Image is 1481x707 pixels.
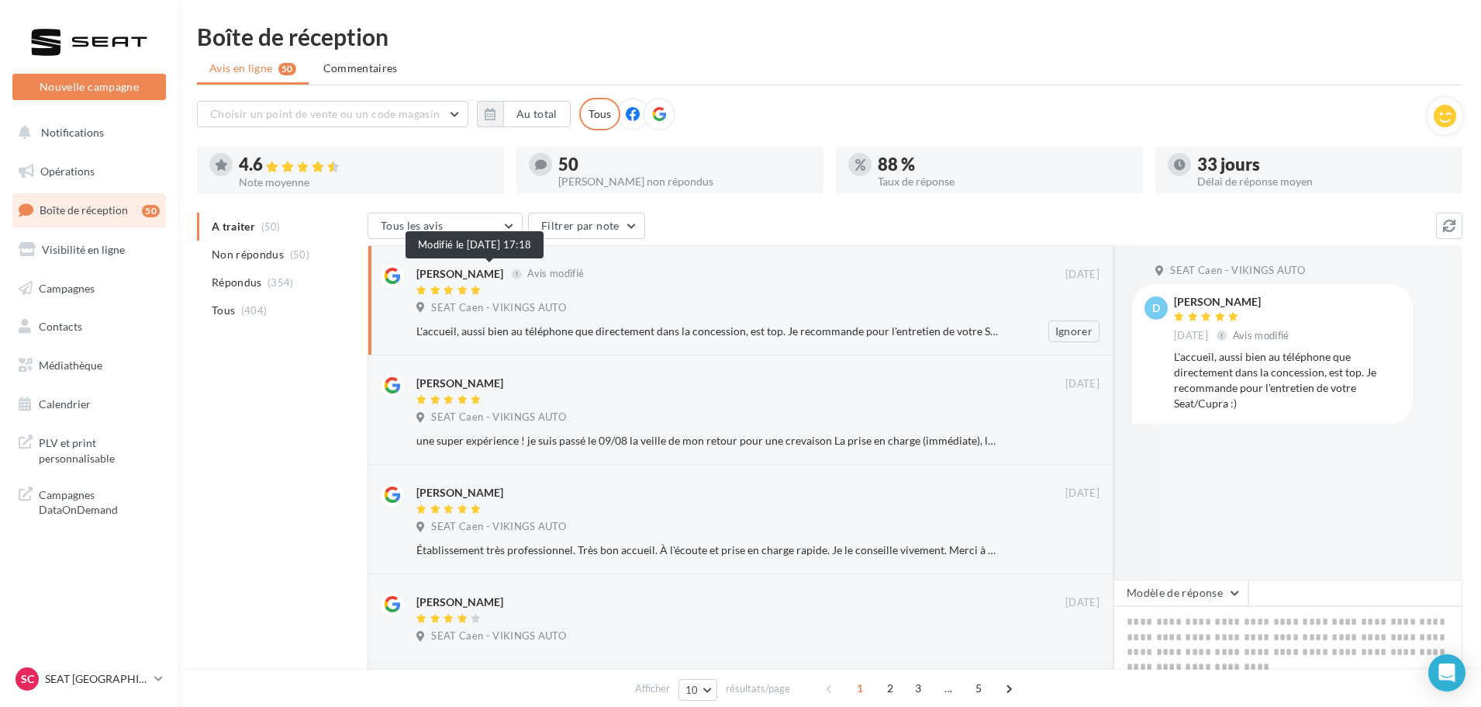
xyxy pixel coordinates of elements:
[1065,268,1100,282] span: [DATE]
[527,268,584,280] span: Avis modifié
[381,219,444,232] span: Tous les avis
[431,520,566,534] span: SEAT Caen - VIKINGS AUTO
[966,676,991,701] span: 5
[39,397,91,411] span: Calendrier
[9,478,169,524] a: Campagnes DataOnDemand
[678,679,718,701] button: 10
[878,176,1131,187] div: Taux de réponse
[1048,321,1100,342] button: Ignorer
[936,676,961,701] span: ...
[9,426,169,472] a: PLV et print personnalisable
[1065,487,1100,501] span: [DATE]
[416,594,503,610] div: [PERSON_NAME]
[477,101,571,127] button: Au total
[558,176,811,187] div: [PERSON_NAME] non répondus
[1113,580,1248,606] button: Modèle de réponse
[323,61,398,76] span: Commentaires
[726,681,790,696] span: résultats/page
[1174,329,1208,343] span: [DATE]
[42,243,125,256] span: Visibilité en ligne
[21,671,34,687] span: SC
[41,126,104,139] span: Notifications
[142,205,160,217] div: 50
[406,231,544,258] div: Modifié le [DATE] 17:18
[40,203,128,217] span: Boîte de réception
[416,266,503,282] div: [PERSON_NAME]
[9,272,169,305] a: Campagnes
[579,98,620,130] div: Tous
[39,484,160,518] span: Campagnes DataOnDemand
[9,310,169,343] a: Contacts
[1152,300,1160,316] span: D
[212,275,262,290] span: Répondus
[290,248,309,261] span: (50)
[1233,329,1289,341] span: Avis modifié
[239,177,492,188] div: Note moyenne
[906,676,930,701] span: 3
[416,376,503,391] div: [PERSON_NAME]
[197,101,468,127] button: Choisir un point de vente ou un code magasin
[212,303,235,318] span: Tous
[431,411,566,425] span: SEAT Caen - VIKINGS AUTO
[431,629,566,643] span: SEAT Caen - VIKINGS AUTO
[268,276,294,289] span: (354)
[416,542,999,558] div: Établissement très professionnel. Très bon accueil. À l'écoute et prise en charge rapide. Je le c...
[39,320,82,333] span: Contacts
[635,681,670,696] span: Afficher
[878,156,1131,173] div: 88 %
[1428,654,1465,691] div: Open Intercom Messenger
[431,301,566,315] span: SEAT Caen - VIKINGS AUTO
[685,684,699,696] span: 10
[368,213,523,239] button: Tous les avis
[9,116,163,149] button: Notifications
[416,324,999,339] div: L'accueil, aussi bien au téléphone que directement dans la concession, est top. Je recommande pou...
[1170,264,1305,278] span: SEAT Caen - VIKINGS AUTO
[241,304,268,317] span: (404)
[503,101,571,127] button: Au total
[40,165,95,178] span: Opérations
[1065,596,1100,610] span: [DATE]
[1197,156,1450,173] div: 33 jours
[212,247,284,262] span: Non répondus
[9,193,169,227] a: Boîte de réception50
[416,433,999,449] div: une super expérience ! je suis passé le 09/08 la veille de mon retour pour une crevaison La prise...
[197,25,1462,48] div: Boîte de réception
[528,213,645,239] button: Filtrer par note
[1197,176,1450,187] div: Délai de réponse moyen
[416,485,503,501] div: [PERSON_NAME]
[848,676,872,701] span: 1
[1174,296,1293,307] div: [PERSON_NAME]
[12,74,166,100] button: Nouvelle campagne
[39,432,160,466] span: PLV et print personnalisable
[558,156,811,173] div: 50
[878,676,903,701] span: 2
[1065,377,1100,391] span: [DATE]
[210,107,440,120] span: Choisir un point de vente ou un code magasin
[9,349,169,382] a: Médiathèque
[39,281,95,294] span: Campagnes
[9,388,169,421] a: Calendrier
[12,664,166,694] a: SC SEAT [GEOGRAPHIC_DATA]
[239,156,492,174] div: 4.6
[39,359,102,372] span: Médiathèque
[9,234,169,266] a: Visibilité en ligne
[9,155,169,188] a: Opérations
[45,671,148,687] p: SEAT [GEOGRAPHIC_DATA]
[1174,349,1400,411] div: L'accueil, aussi bien au téléphone que directement dans la concession, est top. Je recommande pou...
